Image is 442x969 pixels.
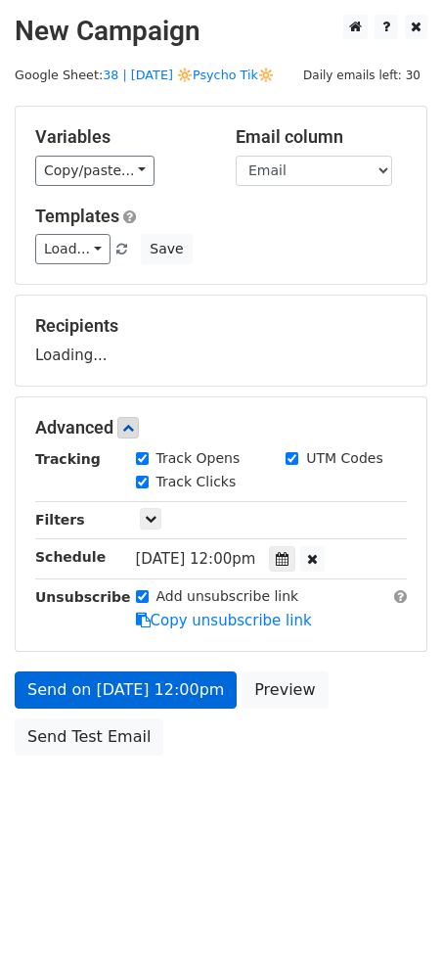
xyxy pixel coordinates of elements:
[15,15,427,48] h2: New Campaign
[35,156,155,186] a: Copy/paste...
[296,65,427,86] span: Daily emails left: 30
[136,550,256,568] span: [DATE] 12:00pm
[236,126,407,148] h5: Email column
[35,549,106,565] strong: Schedule
[156,448,241,469] label: Track Opens
[103,68,274,82] a: 38 | [DATE] 🔆Psycho Tik🔆
[35,512,85,528] strong: Filters
[35,451,101,467] strong: Tracking
[15,68,274,82] small: Google Sheet:
[15,671,237,709] a: Send on [DATE] 12:00pm
[35,315,407,366] div: Loading...
[156,586,299,607] label: Add unsubscribe link
[35,234,110,264] a: Load...
[35,126,206,148] h5: Variables
[242,671,328,709] a: Preview
[15,718,163,756] a: Send Test Email
[141,234,192,264] button: Save
[35,417,407,438] h5: Advanced
[344,875,442,969] iframe: Chat Widget
[156,472,237,492] label: Track Clicks
[35,206,119,226] a: Templates
[136,612,312,629] a: Copy unsubscribe link
[306,448,382,469] label: UTM Codes
[35,315,407,337] h5: Recipients
[296,68,427,82] a: Daily emails left: 30
[35,589,131,605] strong: Unsubscribe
